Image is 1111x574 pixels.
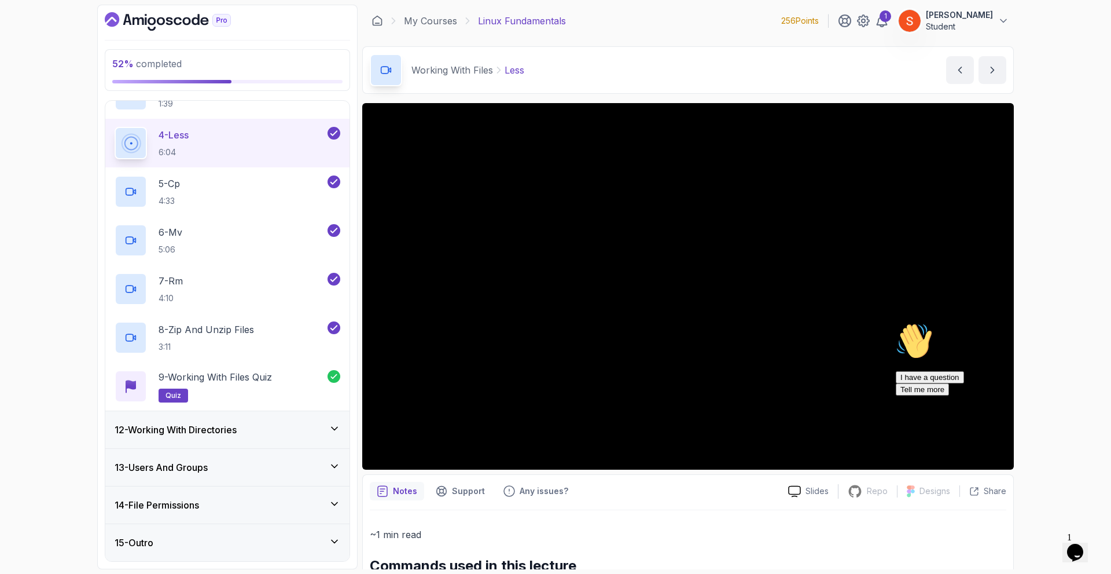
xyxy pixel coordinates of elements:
[159,274,183,288] p: 7 - Rm
[115,370,340,403] button: 9-Working with Files Quizquiz
[159,225,182,239] p: 6 - Mv
[105,524,350,561] button: 15-Outro
[429,482,492,500] button: Support button
[115,423,237,437] h3: 12 - Working With Directories
[5,5,213,78] div: 👋Hi! How can we help?I have a questionTell me more
[926,9,993,21] p: [PERSON_NAME]
[115,127,340,159] button: 4-Less6:04
[867,485,888,497] p: Repo
[159,128,189,142] p: 4 - Less
[452,485,485,497] p: Support
[115,460,208,474] h3: 13 - Users And Groups
[370,482,424,500] button: notes button
[898,9,1009,32] button: user profile image[PERSON_NAME]Student
[105,12,257,31] a: Dashboard
[926,21,993,32] p: Student
[880,10,891,22] div: 1
[159,177,180,191] p: 5 - Cp
[159,370,272,384] p: 9 - Working with Files Quiz
[165,391,181,400] span: quiz
[112,58,182,70] span: completed
[159,98,182,109] p: 1:39
[411,63,493,77] p: Working With Files
[115,176,340,208] button: 5-Cp4:33
[159,323,254,337] p: 8 - Zip and Unzip Files
[5,53,73,65] button: I have a question
[5,65,58,78] button: Tell me more
[5,35,115,43] span: Hi! How can we help?
[159,293,183,304] p: 4:10
[875,14,889,28] a: 1
[105,449,350,486] button: 13-Users And Groups
[115,536,153,550] h3: 15 - Outro
[505,63,524,77] p: Less
[779,485,838,498] a: Slides
[393,485,417,497] p: Notes
[404,14,457,28] a: My Courses
[112,58,134,70] span: 52 %
[105,487,350,524] button: 14-File Permissions
[5,5,42,42] img: :wave:
[159,341,254,353] p: 3:11
[115,224,340,257] button: 6-Mv5:06
[159,147,189,158] p: 6:04
[115,498,199,512] h3: 14 - File Permissions
[370,527,1006,543] p: ~1 min read
[115,273,340,305] button: 7-Rm4:10
[159,244,182,255] p: 5:06
[1062,528,1099,562] iframe: chat widget
[371,15,383,27] a: Dashboard
[891,318,1099,522] iframe: chat widget
[520,485,568,497] p: Any issues?
[978,56,1006,84] button: next content
[478,14,566,28] p: Linux Fundamentals
[105,411,350,448] button: 12-Working With Directories
[115,321,340,354] button: 8-Zip and Unzip Files3:11
[899,10,921,32] img: user profile image
[159,195,180,207] p: 4:33
[805,485,829,497] p: Slides
[496,482,575,500] button: Feedback button
[781,15,819,27] p: 256 Points
[362,103,1014,470] iframe: 4 - Less
[946,56,974,84] button: previous content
